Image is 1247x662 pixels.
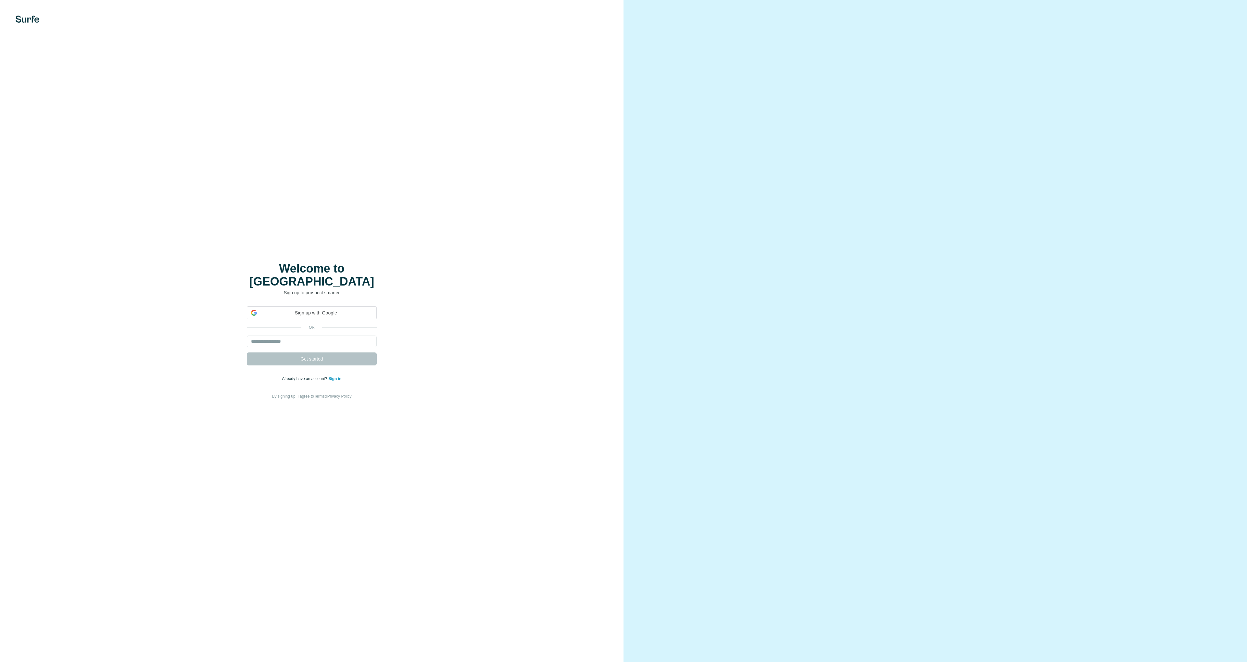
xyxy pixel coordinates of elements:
[272,394,352,399] span: By signing up, I agree to &
[247,289,377,296] p: Sign up to prospect smarter
[247,306,377,319] div: Sign up with Google
[16,16,39,23] img: Surfe's logo
[282,376,329,381] span: Already have an account?
[301,325,322,330] p: or
[247,262,377,288] h1: Welcome to [GEOGRAPHIC_DATA]
[314,394,325,399] a: Terms
[259,310,372,316] span: Sign up with Google
[327,394,352,399] a: Privacy Policy
[328,376,341,381] a: Sign in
